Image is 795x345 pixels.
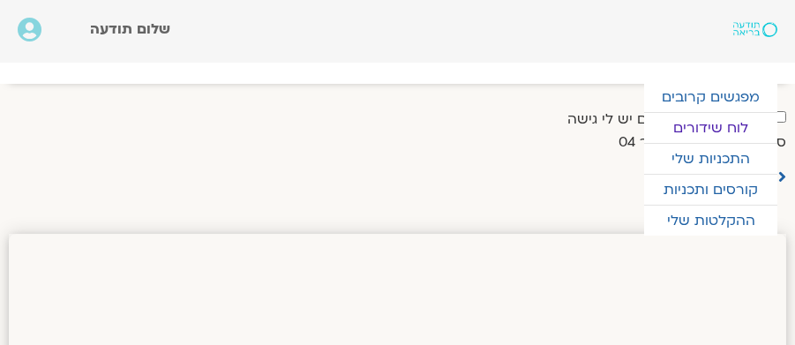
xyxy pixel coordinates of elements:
a: קורסים ותכניות [644,175,777,205]
a: לוח שידורים [644,113,777,143]
a: מפגשים קרובים [644,82,777,112]
p: ספטמבר 28 - אוקטובר 04 [9,131,786,154]
label: הצג רק הרצאות להם יש לי גישה [567,111,770,127]
span: שלום תודעה [90,19,170,39]
a: ההקלטות שלי [644,206,777,236]
a: התכניות שלי [644,144,777,174]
